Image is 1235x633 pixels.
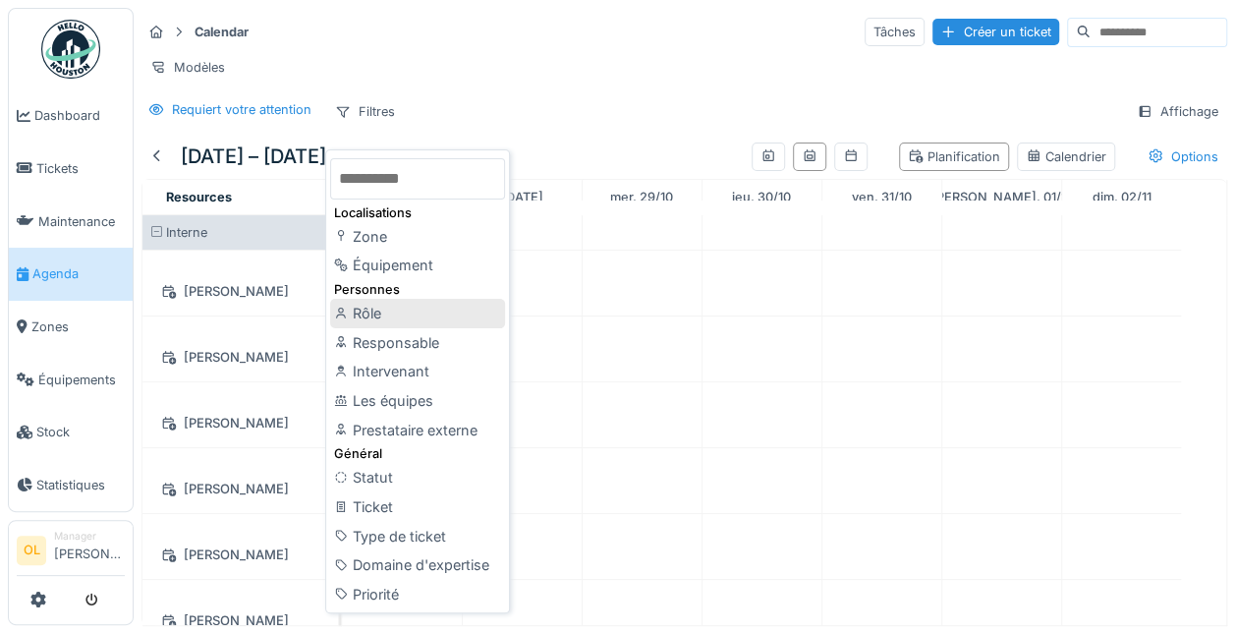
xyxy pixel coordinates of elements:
[166,225,207,240] span: Interne
[154,345,326,370] div: [PERSON_NAME]
[1087,184,1155,210] a: 2 novembre 2025
[36,159,125,178] span: Tickets
[36,476,125,494] span: Statistiques
[154,477,326,501] div: [PERSON_NAME]
[330,203,505,222] div: Localisations
[330,251,505,280] div: Équipement
[1139,143,1227,171] div: Options
[847,184,917,210] a: 31 octobre 2025
[330,357,505,386] div: Intervenant
[330,463,505,492] div: Statut
[605,184,678,210] a: 29 octobre 2025
[38,212,125,231] span: Maintenance
[908,147,1000,166] div: Planification
[181,144,326,168] h5: [DATE] – [DATE]
[330,522,505,551] div: Type de ticket
[54,529,125,571] li: [PERSON_NAME]
[330,280,505,299] div: Personnes
[141,53,234,82] div: Modèles
[154,279,326,304] div: [PERSON_NAME]
[932,19,1059,45] div: Créer un ticket
[154,411,326,435] div: [PERSON_NAME]
[17,536,46,565] li: OL
[1026,147,1106,166] div: Calendrier
[330,386,505,416] div: Les équipes
[926,184,1076,210] a: 1 novembre 2025
[34,106,125,125] span: Dashboard
[330,580,505,609] div: Priorité
[38,371,125,389] span: Équipements
[154,608,326,633] div: [PERSON_NAME]
[330,444,505,463] div: Général
[166,190,232,204] span: Resources
[326,97,404,126] div: Filtres
[865,18,925,46] div: Tâches
[330,416,505,445] div: Prestataire externe
[32,264,125,283] span: Agenda
[330,222,505,252] div: Zone
[330,299,505,328] div: Rôle
[54,529,125,544] div: Manager
[187,23,256,41] strong: Calendar
[41,20,100,79] img: Badge_color-CXgf-gQk.svg
[496,184,548,210] a: 28 octobre 2025
[154,543,326,567] div: [PERSON_NAME]
[727,184,796,210] a: 30 octobre 2025
[330,328,505,358] div: Responsable
[1128,97,1227,126] div: Affichage
[31,317,125,336] span: Zones
[36,423,125,441] span: Stock
[373,144,460,170] div: Aujourd'hui
[330,550,505,580] div: Domaine d'expertise
[330,492,505,522] div: Ticket
[172,100,311,119] div: Requiert votre attention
